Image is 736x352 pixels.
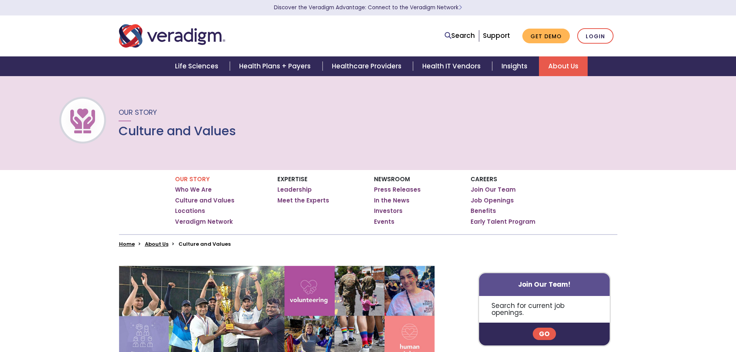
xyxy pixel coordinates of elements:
a: In the News [374,197,410,204]
a: Healthcare Providers [323,56,413,76]
a: Login [577,28,614,44]
a: Insights [492,56,539,76]
a: Discover the Veradigm Advantage: Connect to the Veradigm NetworkLearn More [274,4,462,11]
a: About Us [145,240,168,248]
a: Benefits [471,207,496,215]
a: Veradigm Network [175,218,233,226]
a: Health IT Vendors [413,56,492,76]
a: Life Sciences [166,56,230,76]
a: Press Releases [374,186,421,194]
h1: Culture and Values [119,124,236,138]
p: Search for current job openings. [479,296,610,323]
a: Support [483,31,510,40]
strong: Join Our Team! [518,280,571,289]
a: Job Openings [471,197,514,204]
a: Meet the Experts [277,197,329,204]
a: Go [533,328,556,340]
a: Early Talent Program [471,218,535,226]
a: Search [445,31,475,41]
a: Who We Are [175,186,212,194]
span: Learn More [459,4,462,11]
a: Get Demo [522,29,570,44]
a: Locations [175,207,205,215]
a: Join Our Team [471,186,516,194]
a: Events [374,218,394,226]
a: Home [119,240,135,248]
a: Leadership [277,186,312,194]
a: Health Plans + Payers [230,56,322,76]
img: Veradigm logo [119,23,225,49]
a: About Us [539,56,588,76]
a: Investors [374,207,403,215]
a: Culture and Values [175,197,235,204]
span: Our Story [119,107,157,117]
